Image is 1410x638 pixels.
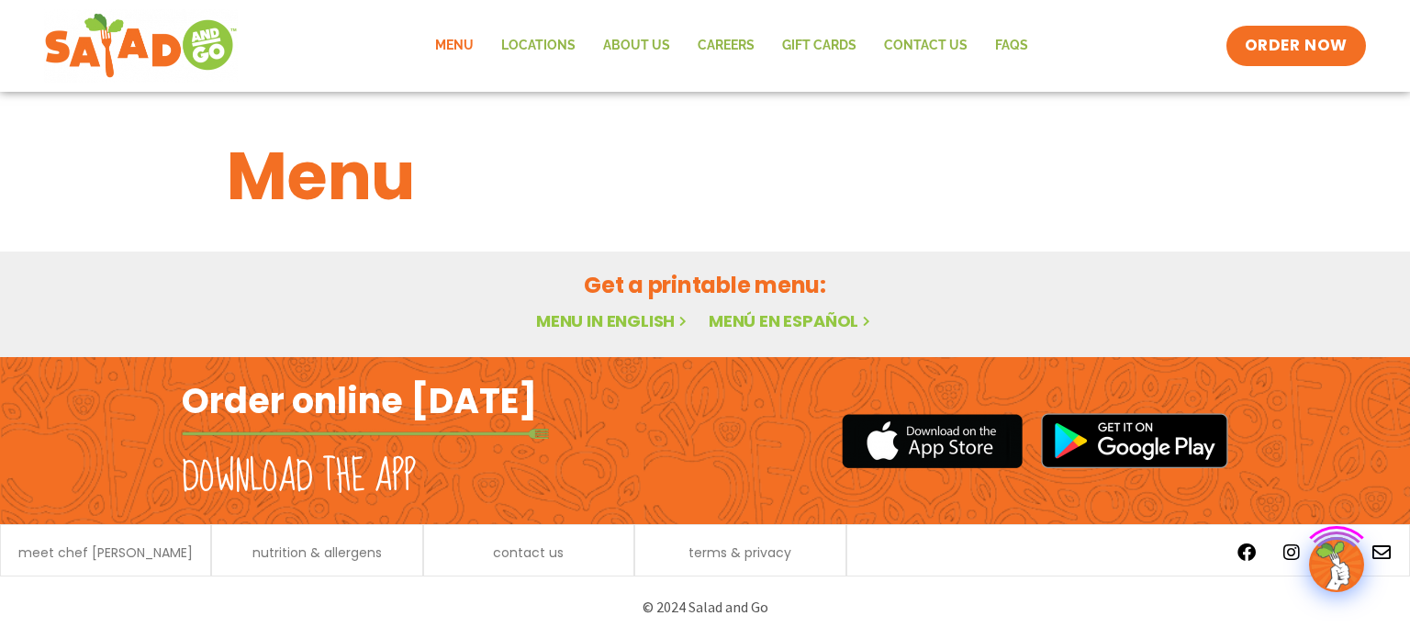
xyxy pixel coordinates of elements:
[252,546,382,559] a: nutrition & allergens
[1041,413,1228,468] img: google_play
[421,25,1042,67] nav: Menu
[227,269,1183,301] h2: Get a printable menu:
[487,25,589,67] a: Locations
[44,9,238,83] img: new-SAG-logo-768×292
[182,378,537,423] h2: Order online [DATE]
[768,25,870,67] a: GIFT CARDS
[18,546,193,559] a: meet chef [PERSON_NAME]
[191,595,1219,620] p: © 2024 Salad and Go
[536,309,690,332] a: Menu in English
[421,25,487,67] a: Menu
[709,309,874,332] a: Menú en español
[981,25,1042,67] a: FAQs
[493,546,564,559] a: contact us
[182,429,549,439] img: fork
[684,25,768,67] a: Careers
[842,411,1023,471] img: appstore
[182,452,416,503] h2: Download the app
[870,25,981,67] a: Contact Us
[1226,26,1366,66] a: ORDER NOW
[688,546,791,559] a: terms & privacy
[589,25,684,67] a: About Us
[227,127,1183,226] h1: Menu
[1245,35,1348,57] span: ORDER NOW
